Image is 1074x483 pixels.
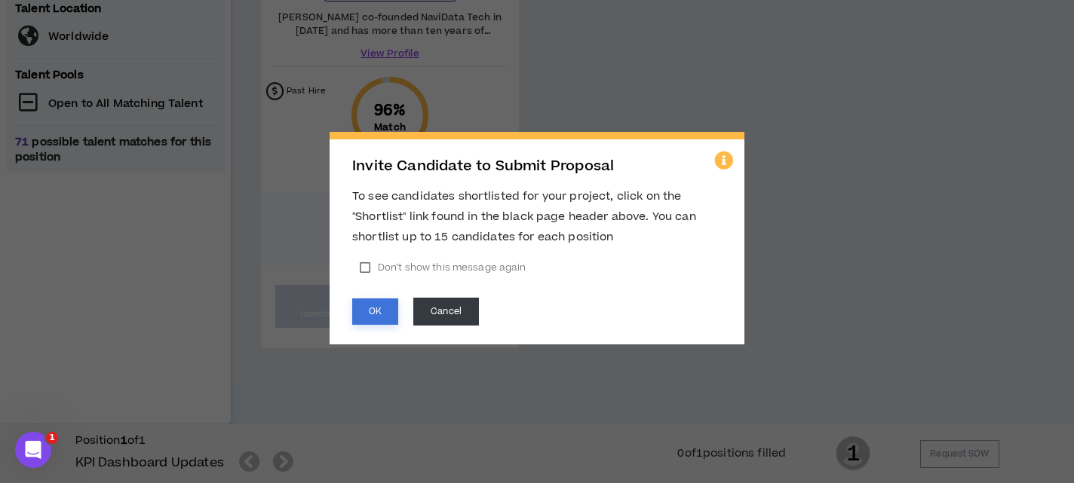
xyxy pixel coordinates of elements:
h2: Invite Candidate to Submit Proposal [352,158,722,175]
span: 1 [46,432,58,444]
button: OK [352,298,398,325]
span: To see candidates shortlisted for your project, click on the "Shortlist" link found in the black ... [352,188,696,245]
button: Cancel [413,298,479,326]
iframe: Intercom live chat [15,432,51,468]
label: Don’t show this message again [352,256,533,279]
